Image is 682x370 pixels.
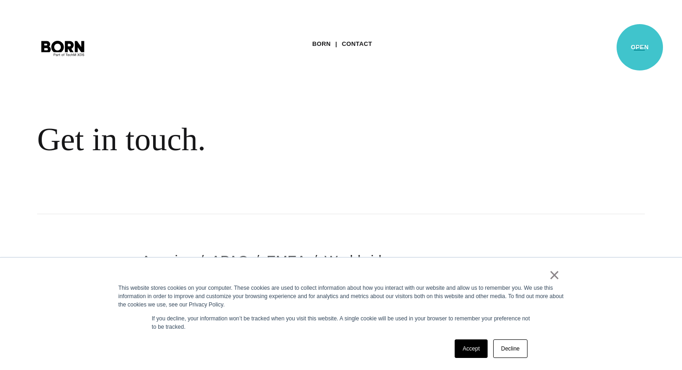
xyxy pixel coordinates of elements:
a: Decline [493,339,528,358]
a: Worldwide [325,253,390,268]
a: America [142,253,193,268]
a: BORN [312,37,331,51]
div: This website stores cookies on your computer. These cookies are used to collect information about... [118,284,564,309]
a: EMEA [267,253,306,268]
a: × [549,271,560,279]
a: Accept [455,339,488,358]
a: Contact [342,37,372,51]
button: Open [628,38,650,57]
a: APAC [211,253,248,268]
div: Get in touch. [37,121,566,159]
p: If you decline, your information won’t be tracked when you visit this website. A single cookie wi... [152,314,530,331]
